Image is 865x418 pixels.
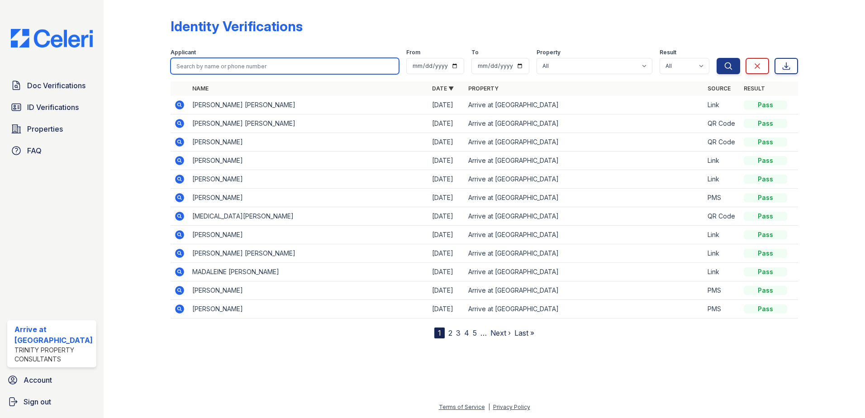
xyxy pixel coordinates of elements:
[514,328,534,337] a: Last »
[704,170,740,189] td: Link
[744,249,787,258] div: Pass
[428,170,465,189] td: [DATE]
[428,133,465,152] td: [DATE]
[744,175,787,184] div: Pass
[189,170,428,189] td: [PERSON_NAME]
[448,328,452,337] a: 2
[704,226,740,244] td: Link
[537,49,561,56] label: Property
[488,404,490,410] div: |
[704,133,740,152] td: QR Code
[14,346,93,364] div: Trinity Property Consultants
[428,244,465,263] td: [DATE]
[465,133,704,152] td: Arrive at [GEOGRAPHIC_DATA]
[704,244,740,263] td: Link
[171,58,399,74] input: Search by name or phone number
[704,207,740,226] td: QR Code
[465,170,704,189] td: Arrive at [GEOGRAPHIC_DATA]
[189,133,428,152] td: [PERSON_NAME]
[465,263,704,281] td: Arrive at [GEOGRAPHIC_DATA]
[189,263,428,281] td: MADALEINE [PERSON_NAME]
[744,304,787,313] div: Pass
[428,96,465,114] td: [DATE]
[189,189,428,207] td: [PERSON_NAME]
[7,98,96,116] a: ID Verifications
[428,152,465,170] td: [DATE]
[744,100,787,109] div: Pass
[744,138,787,147] div: Pass
[27,80,86,91] span: Doc Verifications
[428,300,465,318] td: [DATE]
[704,152,740,170] td: Link
[465,114,704,133] td: Arrive at [GEOGRAPHIC_DATA]
[432,85,454,92] a: Date ▼
[7,120,96,138] a: Properties
[465,281,704,300] td: Arrive at [GEOGRAPHIC_DATA]
[189,300,428,318] td: [PERSON_NAME]
[406,49,420,56] label: From
[189,244,428,263] td: [PERSON_NAME] [PERSON_NAME]
[465,207,704,226] td: Arrive at [GEOGRAPHIC_DATA]
[4,371,100,389] a: Account
[744,212,787,221] div: Pass
[189,281,428,300] td: [PERSON_NAME]
[493,404,530,410] a: Privacy Policy
[189,114,428,133] td: [PERSON_NAME] [PERSON_NAME]
[660,49,676,56] label: Result
[14,324,93,346] div: Arrive at [GEOGRAPHIC_DATA]
[471,49,479,56] label: To
[4,393,100,411] a: Sign out
[464,328,469,337] a: 4
[465,189,704,207] td: Arrive at [GEOGRAPHIC_DATA]
[189,96,428,114] td: [PERSON_NAME] [PERSON_NAME]
[744,85,765,92] a: Result
[490,328,511,337] a: Next ›
[704,300,740,318] td: PMS
[744,156,787,165] div: Pass
[465,96,704,114] td: Arrive at [GEOGRAPHIC_DATA]
[744,119,787,128] div: Pass
[7,76,96,95] a: Doc Verifications
[24,396,51,407] span: Sign out
[4,29,100,47] img: CE_Logo_Blue-a8612792a0a2168367f1c8372b55b34899dd931a85d93a1a3d3e32e68fde9ad4.png
[704,96,740,114] td: Link
[480,328,487,338] span: …
[171,18,303,34] div: Identity Verifications
[428,226,465,244] td: [DATE]
[744,193,787,202] div: Pass
[189,207,428,226] td: [MEDICAL_DATA][PERSON_NAME]
[27,123,63,134] span: Properties
[428,114,465,133] td: [DATE]
[428,189,465,207] td: [DATE]
[704,189,740,207] td: PMS
[189,226,428,244] td: [PERSON_NAME]
[428,207,465,226] td: [DATE]
[434,328,445,338] div: 1
[744,267,787,276] div: Pass
[27,145,42,156] span: FAQ
[456,328,461,337] a: 3
[473,328,477,337] a: 5
[428,263,465,281] td: [DATE]
[465,244,704,263] td: Arrive at [GEOGRAPHIC_DATA]
[27,102,79,113] span: ID Verifications
[192,85,209,92] a: Name
[24,375,52,385] span: Account
[704,281,740,300] td: PMS
[704,114,740,133] td: QR Code
[439,404,485,410] a: Terms of Service
[465,300,704,318] td: Arrive at [GEOGRAPHIC_DATA]
[465,152,704,170] td: Arrive at [GEOGRAPHIC_DATA]
[468,85,499,92] a: Property
[7,142,96,160] a: FAQ
[704,263,740,281] td: Link
[744,230,787,239] div: Pass
[744,286,787,295] div: Pass
[428,281,465,300] td: [DATE]
[708,85,731,92] a: Source
[189,152,428,170] td: [PERSON_NAME]
[171,49,196,56] label: Applicant
[465,226,704,244] td: Arrive at [GEOGRAPHIC_DATA]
